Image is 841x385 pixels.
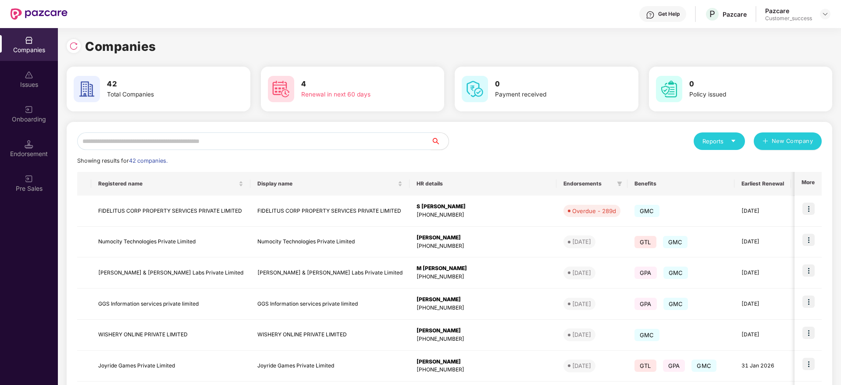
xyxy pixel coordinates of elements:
th: Issues [791,172,829,196]
span: search [431,138,449,145]
h1: Companies [85,37,156,56]
span: GPA [634,298,657,310]
td: WISHERY ONLINE PRIVATE LIMITED [91,320,250,351]
th: Benefits [627,172,734,196]
div: [PHONE_NUMBER] [417,335,549,343]
th: Registered name [91,172,250,196]
button: search [431,132,449,150]
img: svg+xml;base64,PHN2ZyB3aWR0aD0iMTQuNSIgaGVpZ2h0PSIxNC41IiB2aWV3Qm94PSIwIDAgMTYgMTYiIGZpbGw9Im5vbm... [25,140,33,149]
td: FIDELITUS CORP PROPERTY SERVICES PRIVATE LIMITED [250,196,410,227]
span: filter [617,181,622,186]
div: S [PERSON_NAME] [417,203,549,211]
img: svg+xml;base64,PHN2ZyBpZD0iSGVscC0zMngzMiIgeG1sbnM9Imh0dHA6Ly93d3cudzMub3JnLzIwMDAvc3ZnIiB3aWR0aD... [646,11,655,19]
span: GTL [634,236,656,248]
td: GGS Information services private limited [250,289,410,320]
span: plus [763,138,768,145]
img: icon [802,234,815,246]
span: GPA [634,267,657,279]
img: icon [802,296,815,308]
div: Pazcare [723,10,747,18]
div: M [PERSON_NAME] [417,264,549,273]
span: GMC [663,236,688,248]
img: svg+xml;base64,PHN2ZyBpZD0iUmVsb2FkLTMyeDMyIiB4bWxucz0iaHR0cDovL3d3dy53My5vcmcvMjAwMC9zdmciIHdpZH... [69,42,78,50]
div: [DATE] [572,361,591,370]
span: New Company [772,137,813,146]
div: [PHONE_NUMBER] [417,366,549,374]
div: Get Help [658,11,680,18]
div: [PERSON_NAME] [417,296,549,304]
img: icon [802,203,815,215]
img: New Pazcare Logo [11,8,68,20]
span: filter [615,178,624,189]
div: Total Companies [107,90,217,100]
td: [DATE] [734,227,791,258]
div: [PHONE_NUMBER] [417,304,549,312]
h3: 0 [495,78,606,90]
span: GMC [634,205,659,217]
img: icon [802,264,815,277]
td: [DATE] [734,289,791,320]
div: [PHONE_NUMBER] [417,211,549,219]
td: Joyride Games Private Limited [250,351,410,382]
h3: 0 [689,78,800,90]
span: Showing results for [77,157,167,164]
img: svg+xml;base64,PHN2ZyB4bWxucz0iaHR0cDovL3d3dy53My5vcmcvMjAwMC9zdmciIHdpZHRoPSI2MCIgaGVpZ2h0PSI2MC... [656,76,682,102]
td: Joyride Games Private Limited [91,351,250,382]
img: svg+xml;base64,PHN2ZyB3aWR0aD0iMjAiIGhlaWdodD0iMjAiIHZpZXdCb3g9IjAgMCAyMCAyMCIgZmlsbD0ibm9uZSIgeG... [25,105,33,114]
div: Customer_success [765,15,812,22]
td: WISHERY ONLINE PRIVATE LIMITED [250,320,410,351]
td: [DATE] [734,257,791,289]
img: icon [802,358,815,370]
span: GMC [663,298,688,310]
img: svg+xml;base64,PHN2ZyB4bWxucz0iaHR0cDovL3d3dy53My5vcmcvMjAwMC9zdmciIHdpZHRoPSI2MCIgaGVpZ2h0PSI2MC... [462,76,488,102]
div: [PHONE_NUMBER] [417,273,549,281]
td: [DATE] [734,320,791,351]
button: plusNew Company [754,132,822,150]
th: More [795,172,822,196]
img: svg+xml;base64,PHN2ZyB4bWxucz0iaHR0cDovL3d3dy53My5vcmcvMjAwMC9zdmciIHdpZHRoPSI2MCIgaGVpZ2h0PSI2MC... [74,76,100,102]
td: FIDELITUS CORP PROPERTY SERVICES PRIVATE LIMITED [91,196,250,227]
div: Overdue - 289d [572,207,616,215]
div: [DATE] [572,237,591,246]
span: 42 companies. [129,157,167,164]
td: Numocity Technologies Private Limited [91,227,250,258]
td: [PERSON_NAME] & [PERSON_NAME] Labs Private Limited [250,257,410,289]
div: [DATE] [572,299,591,308]
span: caret-down [731,138,736,144]
h3: 42 [107,78,217,90]
span: GTL [634,360,656,372]
img: svg+xml;base64,PHN2ZyB4bWxucz0iaHR0cDovL3d3dy53My5vcmcvMjAwMC9zdmciIHdpZHRoPSI2MCIgaGVpZ2h0PSI2MC... [268,76,294,102]
div: [PHONE_NUMBER] [417,242,549,250]
div: Payment received [495,90,606,100]
div: [DATE] [572,330,591,339]
div: [PERSON_NAME] [417,234,549,242]
div: [PERSON_NAME] [417,327,549,335]
span: GPA [663,360,685,372]
td: [PERSON_NAME] & [PERSON_NAME] Labs Private Limited [91,257,250,289]
div: Renewal in next 60 days [301,90,412,100]
div: Pazcare [765,7,812,15]
span: P [709,9,715,19]
span: GMC [663,267,688,279]
img: icon [802,327,815,339]
th: Earliest Renewal [734,172,791,196]
div: Reports [702,137,736,146]
th: Display name [250,172,410,196]
img: svg+xml;base64,PHN2ZyBpZD0iQ29tcGFuaWVzIiB4bWxucz0iaHR0cDovL3d3dy53My5vcmcvMjAwMC9zdmciIHdpZHRoPS... [25,36,33,45]
span: Display name [257,180,396,187]
span: GMC [691,360,716,372]
img: svg+xml;base64,PHN2ZyBpZD0iRHJvcGRvd24tMzJ4MzIiIHhtbG5zPSJodHRwOi8vd3d3LnczLm9yZy8yMDAwL3N2ZyIgd2... [822,11,829,18]
img: svg+xml;base64,PHN2ZyB3aWR0aD0iMjAiIGhlaWdodD0iMjAiIHZpZXdCb3g9IjAgMCAyMCAyMCIgZmlsbD0ibm9uZSIgeG... [25,175,33,183]
th: HR details [410,172,556,196]
span: Endorsements [563,180,613,187]
td: Numocity Technologies Private Limited [250,227,410,258]
td: GGS Information services private limited [91,289,250,320]
h3: 4 [301,78,412,90]
span: GMC [634,329,659,341]
div: Policy issued [689,90,800,100]
td: [DATE] [734,196,791,227]
span: Registered name [98,180,237,187]
div: [DATE] [572,268,591,277]
img: svg+xml;base64,PHN2ZyBpZD0iSXNzdWVzX2Rpc2FibGVkIiB4bWxucz0iaHR0cDovL3d3dy53My5vcmcvMjAwMC9zdmciIH... [25,71,33,79]
td: 31 Jan 2026 [734,351,791,382]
